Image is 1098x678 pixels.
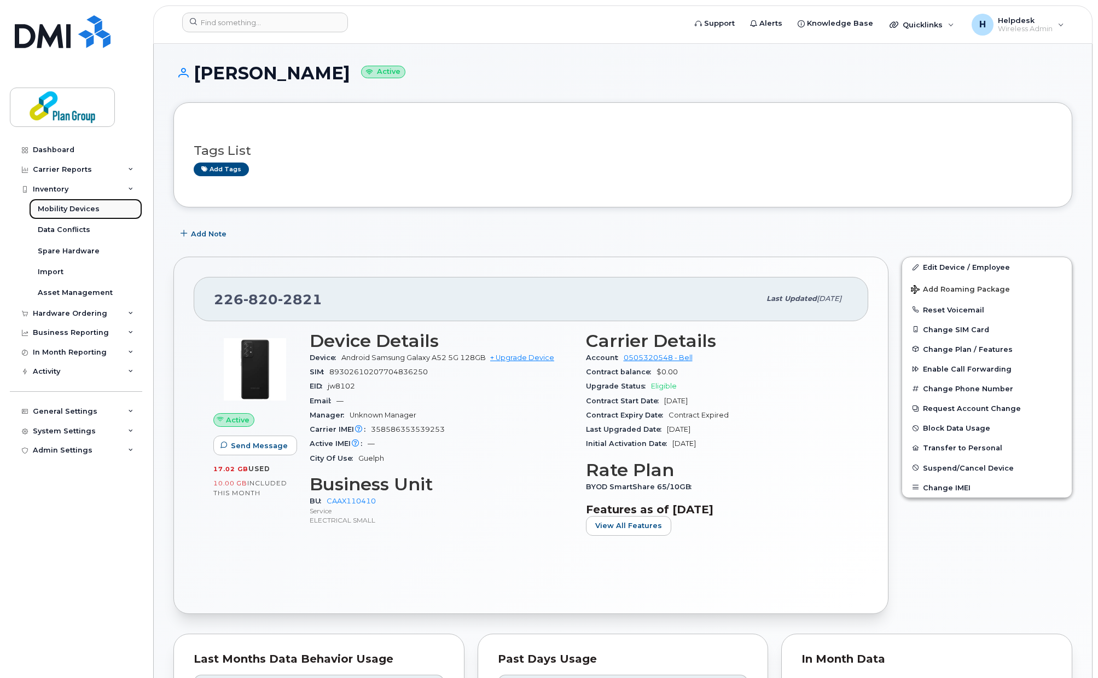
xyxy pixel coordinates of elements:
[624,354,693,362] a: 0505320548 - Bell
[595,520,662,531] span: View All Features
[358,454,384,462] span: Guelph
[310,397,336,405] span: Email
[586,397,664,405] span: Contract Start Date
[194,163,249,176] a: Add tags
[923,365,1012,373] span: Enable Call Forwarding
[173,224,236,244] button: Add Note
[902,398,1072,418] button: Request Account Change
[586,516,671,536] button: View All Features
[213,479,287,497] span: included this month
[902,418,1072,438] button: Block Data Usage
[586,439,672,448] span: Initial Activation Date
[586,411,669,419] span: Contract Expiry Date
[902,277,1072,300] button: Add Roaming Package
[586,425,667,433] span: Last Upgraded Date
[278,291,322,308] span: 2821
[361,66,405,78] small: Active
[902,339,1072,359] button: Change Plan / Features
[310,454,358,462] span: City Of Use
[902,438,1072,457] button: Transfer to Personal
[213,436,297,455] button: Send Message
[191,229,226,239] span: Add Note
[336,397,344,405] span: —
[327,497,376,505] a: CAAX110410
[651,382,677,390] span: Eligible
[310,331,573,351] h3: Device Details
[766,294,817,303] span: Last updated
[902,320,1072,339] button: Change SIM Card
[586,503,849,516] h3: Features as of [DATE]
[222,337,288,402] img: image20231002-3703462-2e78ka.jpeg
[902,478,1072,497] button: Change IMEI
[310,382,328,390] span: EID
[248,465,270,473] span: used
[341,354,486,362] span: Android Samsung Galaxy A52 5G 128GB
[329,368,428,376] span: 89302610207704836250
[817,294,841,303] span: [DATE]
[667,425,690,433] span: [DATE]
[310,515,573,525] p: ELECTRICAL SMALL
[586,483,697,491] span: BYOD SmartShare 65/10GB
[902,300,1072,320] button: Reset Voicemail
[310,411,350,419] span: Manager
[213,465,248,473] span: 17.02 GB
[328,382,355,390] span: jw8102
[368,439,375,448] span: —
[350,411,416,419] span: Unknown Manager
[310,368,329,376] span: SIM
[226,415,249,425] span: Active
[194,144,1052,158] h3: Tags List
[194,654,444,665] div: Last Months Data Behavior Usage
[902,379,1072,398] button: Change Phone Number
[669,411,729,419] span: Contract Expired
[586,354,624,362] span: Account
[310,354,341,362] span: Device
[310,506,573,515] p: Service
[923,345,1013,353] span: Change Plan / Features
[310,497,327,505] span: BU
[243,291,278,308] span: 820
[586,382,651,390] span: Upgrade Status
[310,439,368,448] span: Active IMEI
[801,654,1052,665] div: In Month Data
[173,63,1072,83] h1: [PERSON_NAME]
[231,441,288,451] span: Send Message
[586,460,849,480] h3: Rate Plan
[902,257,1072,277] a: Edit Device / Employee
[214,291,322,308] span: 226
[490,354,554,362] a: + Upgrade Device
[911,285,1010,295] span: Add Roaming Package
[586,331,849,351] h3: Carrier Details
[371,425,445,433] span: 358586353539253
[213,479,247,487] span: 10.00 GB
[664,397,688,405] span: [DATE]
[657,368,678,376] span: $0.00
[672,439,696,448] span: [DATE]
[923,463,1014,472] span: Suspend/Cancel Device
[310,425,371,433] span: Carrier IMEI
[310,474,573,494] h3: Business Unit
[902,359,1072,379] button: Enable Call Forwarding
[498,654,748,665] div: Past Days Usage
[902,458,1072,478] button: Suspend/Cancel Device
[586,368,657,376] span: Contract balance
